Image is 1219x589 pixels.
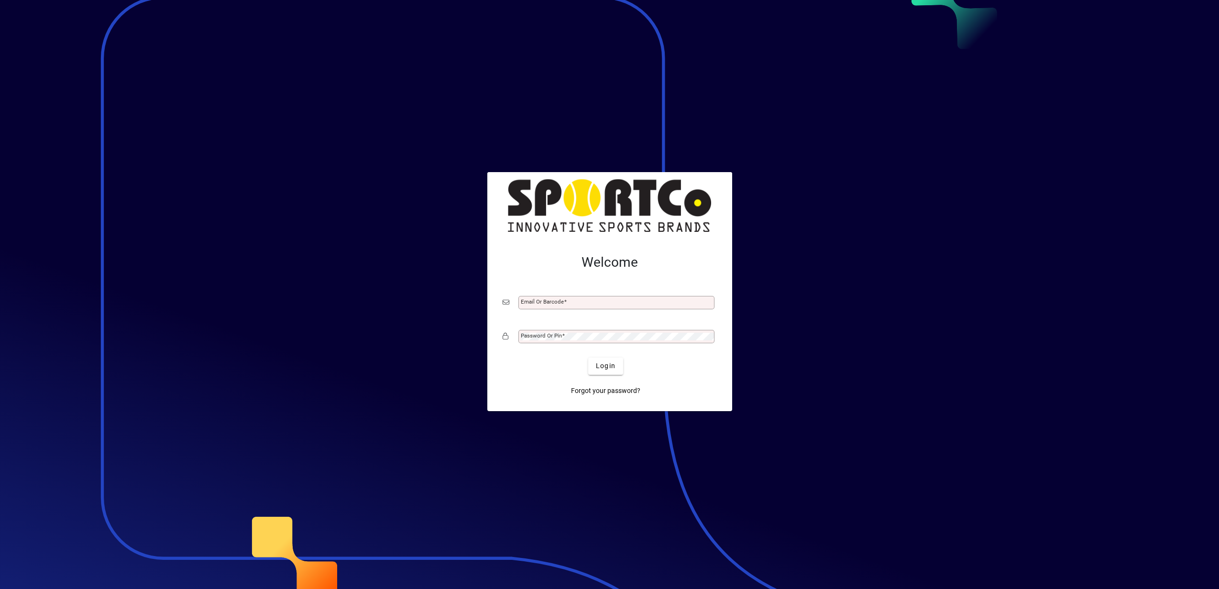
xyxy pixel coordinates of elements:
a: Forgot your password? [567,382,644,400]
mat-label: Email or Barcode [521,298,564,305]
h2: Welcome [503,254,717,271]
span: Forgot your password? [571,386,640,396]
button: Login [588,358,623,375]
span: Login [596,361,615,371]
mat-label: Password or Pin [521,332,562,339]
